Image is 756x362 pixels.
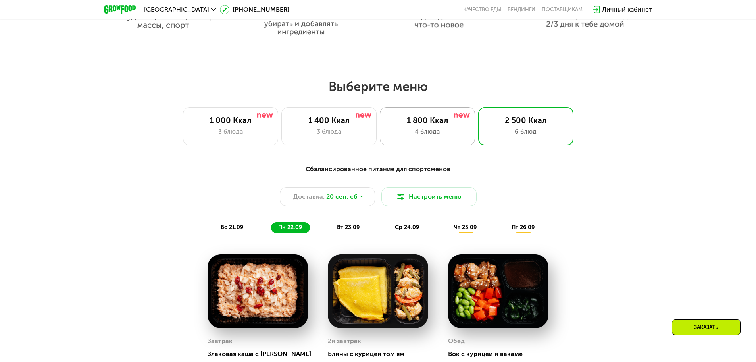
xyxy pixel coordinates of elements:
[144,6,209,13] span: [GEOGRAPHIC_DATA]
[143,165,613,174] div: Сбалансированное питание для спортсменов
[381,187,477,206] button: Настроить меню
[208,335,233,347] div: Завтрак
[221,224,243,231] span: вс 21.09
[395,224,419,231] span: ср 24.09
[454,224,477,231] span: чт 25.09
[191,116,270,125] div: 1 000 Ккал
[191,127,270,136] div: 3 блюда
[487,116,565,125] div: 2 500 Ккал
[487,127,565,136] div: 6 блюд
[293,192,325,201] span: Доставка:
[290,127,368,136] div: 3 блюда
[448,350,555,358] div: Вок с курицей и вакаме
[448,335,465,347] div: Обед
[672,319,741,335] div: Заказать
[388,116,467,125] div: 1 800 Ккал
[326,192,358,201] span: 20 сен, сб
[290,116,368,125] div: 1 400 Ккал
[508,6,535,13] a: Вендинги
[463,6,501,13] a: Качество еды
[278,224,302,231] span: пн 22.09
[25,79,731,95] h2: Выберите меню
[328,335,361,347] div: 2й завтрак
[337,224,360,231] span: вт 23.09
[542,6,583,13] div: поставщикам
[220,5,289,14] a: [PHONE_NUMBER]
[208,350,314,358] div: Злаковая каша с [PERSON_NAME]
[328,350,435,358] div: Блины с курицей том ям
[388,127,467,136] div: 4 блюда
[512,224,535,231] span: пт 26.09
[602,5,652,14] div: Личный кабинет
